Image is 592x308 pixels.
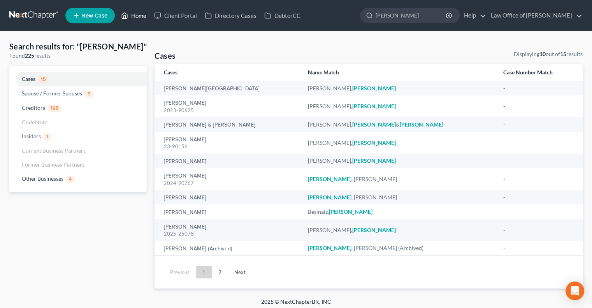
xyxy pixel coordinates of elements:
[352,85,396,92] em: [PERSON_NAME]
[164,122,255,128] a: [PERSON_NAME] & [PERSON_NAME]
[308,245,351,251] em: [PERSON_NAME]
[308,139,491,147] div: [PERSON_NAME],
[155,50,176,61] h4: Cases
[503,139,574,147] div: -
[212,266,228,278] a: 2
[201,9,260,23] a: Directory Cases
[164,137,206,143] a: [PERSON_NAME]
[329,208,372,215] em: [PERSON_NAME]
[308,244,491,252] div: , [PERSON_NAME] (Archived)
[9,115,147,129] a: Codebtors
[308,194,491,201] div: , [PERSON_NAME]
[400,121,443,128] em: [PERSON_NAME]
[164,100,206,106] a: [PERSON_NAME]
[503,157,574,165] div: -
[9,52,147,60] div: Found results
[164,143,295,150] div: 23-90156
[155,64,302,81] th: Cases
[164,195,206,201] a: [PERSON_NAME]
[308,176,351,182] em: [PERSON_NAME]
[25,52,34,59] strong: 225
[308,84,491,92] div: [PERSON_NAME],
[352,121,396,128] em: [PERSON_NAME]
[22,76,35,82] span: Cases
[260,9,304,23] a: DebtorCC
[503,226,574,234] div: -
[9,41,147,52] h4: Search results for: "[PERSON_NAME]"
[9,172,147,186] a: Other Businesses4
[9,101,147,115] a: Creditors196
[81,13,107,19] span: New Case
[308,102,491,110] div: [PERSON_NAME],
[9,72,147,86] a: Cases15
[164,210,206,215] a: [PERSON_NAME]
[503,84,574,92] div: -
[302,64,497,81] th: Name Match
[164,230,295,238] div: 2025-25078
[503,102,574,110] div: -
[9,158,147,172] a: Former Business Partners
[39,76,48,83] span: 15
[22,119,47,125] span: Codebtors
[117,9,150,23] a: Home
[503,175,574,183] div: -
[22,147,86,154] span: Current Business Partners
[9,129,147,144] a: Insiders1
[352,139,396,146] em: [PERSON_NAME]
[566,282,584,300] div: Open Intercom Messenger
[308,194,351,201] em: [PERSON_NAME]
[352,157,396,164] em: [PERSON_NAME]
[22,161,84,168] span: Former Business Partners
[22,104,45,111] span: Creditors
[44,134,51,141] span: 1
[503,208,574,216] div: -
[352,227,396,233] em: [PERSON_NAME]
[503,244,574,252] div: -
[164,107,295,114] div: 2023-90625
[308,121,491,128] div: [PERSON_NAME], &
[22,175,63,182] span: Other Businesses
[164,86,260,92] a: [PERSON_NAME][GEOGRAPHIC_DATA]
[497,64,583,81] th: Case Number Match
[503,121,574,128] div: -
[67,176,74,183] span: 4
[352,103,396,109] em: [PERSON_NAME]
[9,86,147,101] a: Spouse / Former Spouses9
[539,51,546,57] strong: 10
[22,90,82,97] span: Spouse / Former Spouses
[164,159,206,164] a: [PERSON_NAME]
[308,175,491,183] div: , [PERSON_NAME]
[164,224,206,230] a: [PERSON_NAME]
[308,157,491,165] div: [PERSON_NAME],
[48,105,61,112] span: 196
[487,9,582,23] a: Law Office of [PERSON_NAME]
[150,9,201,23] a: Client Portal
[22,133,41,139] span: Insiders
[85,91,93,98] span: 9
[514,50,583,58] div: Displaying out of results
[196,266,212,278] a: 1
[560,51,566,57] strong: 15
[376,8,447,23] input: Search by name...
[228,266,252,278] a: Next
[164,180,295,187] div: 2024-90767
[503,194,574,201] div: -
[460,9,486,23] a: Help
[9,144,147,158] a: Current Business Partners
[308,208,491,216] div: Besinaiz,
[308,226,491,234] div: [PERSON_NAME],
[164,246,232,252] a: [PERSON_NAME] (Archived)
[164,173,206,179] a: [PERSON_NAME]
